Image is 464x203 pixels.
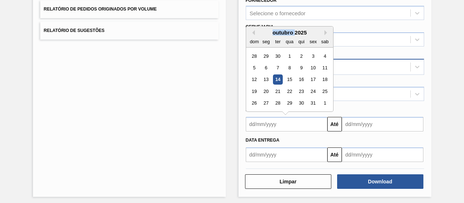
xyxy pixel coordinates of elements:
div: Choose terça-feira, 14 de outubro de 2025 [273,75,282,85]
div: Choose sexta-feira, 10 de outubro de 2025 [308,63,318,73]
input: dd/mm/yyyy [246,147,327,162]
div: Choose segunda-feira, 6 de outubro de 2025 [261,63,271,73]
button: Next Month [324,30,330,35]
div: outubro 2025 [246,29,333,36]
div: Choose segunda-feira, 20 de outubro de 2025 [261,86,271,96]
div: Choose quinta-feira, 23 de outubro de 2025 [296,86,306,96]
div: Choose quinta-feira, 30 de outubro de 2025 [296,98,306,108]
div: Choose quinta-feira, 9 de outubro de 2025 [296,63,306,73]
div: Choose sábado, 18 de outubro de 2025 [320,75,330,85]
div: Choose domingo, 19 de outubro de 2025 [249,86,259,96]
button: Limpar [245,174,331,189]
input: dd/mm/yyyy [342,147,423,162]
button: Até [327,117,342,131]
div: Choose sábado, 1 de novembro de 2025 [320,98,330,108]
div: Choose domingo, 5 de outubro de 2025 [249,63,259,73]
div: qua [285,37,294,46]
span: Data Entrega [246,138,279,143]
div: Choose quinta-feira, 2 de outubro de 2025 [296,51,306,61]
div: Choose sexta-feira, 31 de outubro de 2025 [308,98,318,108]
div: Choose quarta-feira, 15 de outubro de 2025 [285,75,294,85]
div: Choose sexta-feira, 3 de outubro de 2025 [308,51,318,61]
div: ter [273,37,282,46]
div: qui [296,37,306,46]
div: Choose domingo, 26 de outubro de 2025 [249,98,259,108]
input: dd/mm/yyyy [246,117,327,131]
div: Choose segunda-feira, 27 de outubro de 2025 [261,98,271,108]
div: sab [320,37,330,46]
span: Relatório de Sugestões [44,28,105,33]
div: Choose terça-feira, 21 de outubro de 2025 [273,86,282,96]
div: Selecione o fornecedor [250,10,306,16]
div: Choose terça-feira, 30 de setembro de 2025 [273,51,282,61]
div: Choose quinta-feira, 16 de outubro de 2025 [296,75,306,85]
div: Choose segunda-feira, 13 de outubro de 2025 [261,75,271,85]
div: Choose sexta-feira, 17 de outubro de 2025 [308,75,318,85]
div: dom [249,37,259,46]
button: Previous Month [250,30,255,35]
div: Choose sexta-feira, 24 de outubro de 2025 [308,86,318,96]
div: Choose domingo, 12 de outubro de 2025 [249,75,259,85]
span: Relatório de Pedidos Originados por Volume [44,7,157,12]
button: Download [337,174,423,189]
button: Relatório de Pedidos Originados por Volume [40,0,219,18]
div: Choose quarta-feira, 29 de outubro de 2025 [285,98,294,108]
button: Até [327,147,342,162]
div: Choose domingo, 28 de setembro de 2025 [249,51,259,61]
div: Choose quarta-feira, 1 de outubro de 2025 [285,51,294,61]
div: month 2025-10 [248,50,331,109]
div: seg [261,37,271,46]
div: Choose terça-feira, 7 de outubro de 2025 [273,63,282,73]
button: Relatório de Sugestões [40,22,219,40]
label: Cervejaria [246,24,274,29]
input: dd/mm/yyyy [342,117,423,131]
div: Choose quarta-feira, 8 de outubro de 2025 [285,63,294,73]
div: Choose sábado, 11 de outubro de 2025 [320,63,330,73]
div: Choose sábado, 25 de outubro de 2025 [320,86,330,96]
div: Choose quarta-feira, 22 de outubro de 2025 [285,86,294,96]
div: sex [308,37,318,46]
div: Choose sábado, 4 de outubro de 2025 [320,51,330,61]
div: Choose terça-feira, 28 de outubro de 2025 [273,98,282,108]
div: Choose segunda-feira, 29 de setembro de 2025 [261,51,271,61]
